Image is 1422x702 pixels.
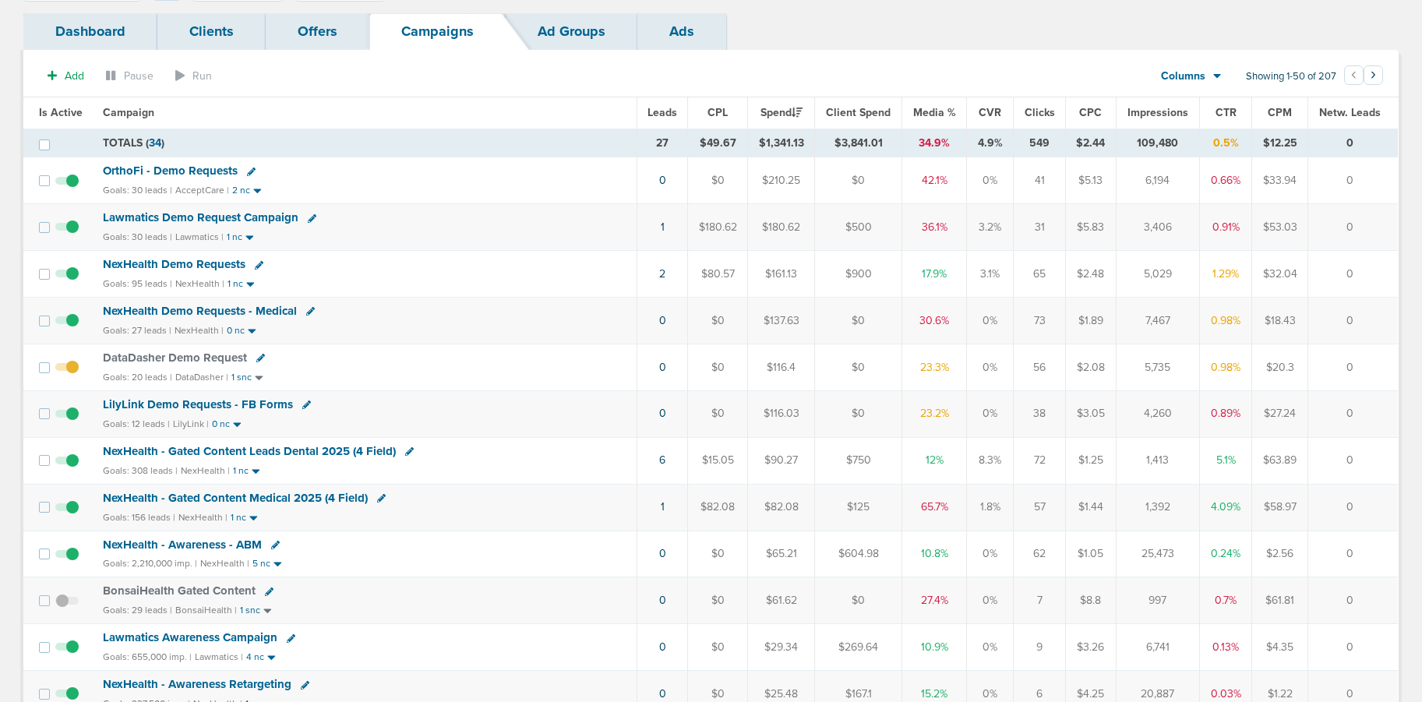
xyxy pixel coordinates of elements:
td: $12.25 [1252,129,1308,157]
td: $53.03 [1252,204,1308,251]
a: 0 [659,547,666,560]
span: Campaign [103,106,154,119]
td: 38 [1014,390,1065,437]
td: 30.6% [902,298,967,344]
td: $15.05 [688,437,748,484]
td: 0.7% [1199,577,1251,624]
span: Netw. Leads [1319,106,1381,119]
td: 56 [1014,344,1065,390]
td: 8.3% [967,437,1014,484]
td: $750 [815,437,902,484]
td: $8.8 [1065,577,1116,624]
td: $61.81 [1252,577,1308,624]
td: 1.8% [967,484,1014,531]
span: DataDasher Demo Request [103,351,247,365]
td: $500 [815,204,902,251]
td: 1.29% [1199,251,1251,298]
td: $61.62 [748,577,815,624]
span: LilyLink Demo Requests - FB Forms [103,397,293,411]
span: Leads [647,106,677,119]
span: NexHealth Demo Requests [103,257,245,271]
small: NexHealth | [175,278,224,289]
td: 25,473 [1117,531,1200,577]
td: $900 [815,251,902,298]
td: $49.67 [688,129,748,157]
td: 0.5% [1199,129,1251,157]
small: Goals: 20 leads | [103,372,172,383]
td: $137.63 [748,298,815,344]
small: 5 nc [252,558,270,570]
td: $180.62 [748,204,815,251]
td: 4.9% [967,129,1014,157]
small: Goals: 27 leads | [103,325,171,337]
td: $1.25 [1065,437,1116,484]
small: BonsaiHealth | [175,605,237,616]
td: $0 [688,577,748,624]
td: TOTALS ( ) [94,129,637,157]
span: Add [65,69,84,83]
td: 65.7% [902,484,967,531]
td: 57 [1014,484,1065,531]
td: $0 [815,298,902,344]
td: 0% [967,298,1014,344]
td: 3.1% [967,251,1014,298]
span: NexHealth Demo Requests - Medical [103,304,297,318]
td: $63.89 [1252,437,1308,484]
td: 0 [1307,577,1398,624]
td: $604.98 [815,531,902,577]
button: Add [39,65,93,87]
td: $29.34 [748,624,815,671]
td: $1.05 [1065,531,1116,577]
td: $0 [688,531,748,577]
td: 3,406 [1117,204,1200,251]
small: 0 nc [212,418,230,430]
small: 0 nc [227,325,245,337]
td: $0 [688,157,748,204]
td: $161.13 [748,251,815,298]
small: Goals: 29 leads | [103,605,172,616]
td: $1.44 [1065,484,1116,531]
td: 5,735 [1117,344,1200,390]
a: Ad Groups [506,13,637,50]
small: 4 nc [246,651,264,663]
td: 0% [967,390,1014,437]
small: Goals: 12 leads | [103,418,170,430]
small: 1 nc [233,465,249,477]
td: 0 [1307,251,1398,298]
td: 34.9% [902,129,967,157]
td: $4.35 [1252,624,1308,671]
td: $33.94 [1252,157,1308,204]
td: 10.9% [902,624,967,671]
td: 10.8% [902,531,967,577]
small: AcceptCare | [175,185,229,196]
span: CVR [979,106,1001,119]
td: 17.9% [902,251,967,298]
td: 27.4% [902,577,967,624]
a: Dashboard [23,13,157,50]
span: Columns [1161,69,1205,84]
td: 1,392 [1117,484,1200,531]
span: NexHealth - Awareness Retargeting [103,677,291,691]
td: 73 [1014,298,1065,344]
td: $65.21 [748,531,815,577]
td: 65 [1014,251,1065,298]
small: Goals: 30 leads | [103,231,172,243]
a: Ads [637,13,726,50]
td: 0.66% [1199,157,1251,204]
td: $3.26 [1065,624,1116,671]
td: $2.44 [1065,129,1116,157]
small: 1 nc [227,231,242,243]
a: 1 [661,220,665,234]
td: 5.1% [1199,437,1251,484]
td: $180.62 [688,204,748,251]
span: Clicks [1025,106,1055,119]
td: 0 [1307,204,1398,251]
span: Spend [760,106,803,119]
small: NexHealth | [200,558,249,569]
span: CPC [1079,106,1102,119]
td: 0% [967,531,1014,577]
td: 0 [1307,157,1398,204]
a: 0 [659,594,666,607]
td: 0 [1307,484,1398,531]
a: 0 [659,174,666,187]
